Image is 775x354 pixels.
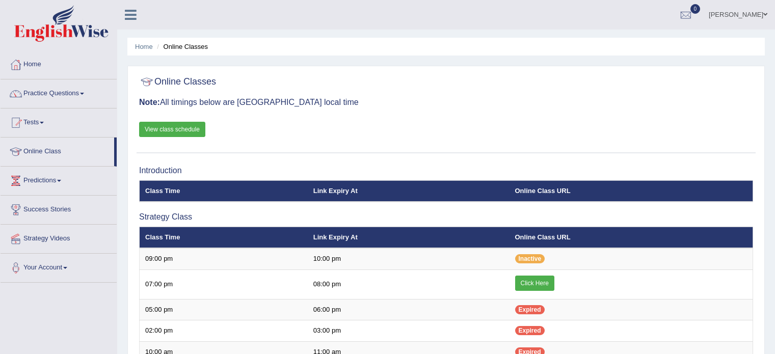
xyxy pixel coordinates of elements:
[140,269,308,299] td: 07:00 pm
[1,196,117,221] a: Success Stories
[135,43,153,50] a: Home
[1,50,117,76] a: Home
[139,122,205,137] a: View class schedule
[140,320,308,342] td: 02:00 pm
[308,299,510,320] td: 06:00 pm
[510,227,753,248] th: Online Class URL
[139,98,160,106] b: Note:
[140,299,308,320] td: 05:00 pm
[515,254,545,263] span: Inactive
[140,180,308,202] th: Class Time
[515,326,545,335] span: Expired
[139,212,753,222] h3: Strategy Class
[308,180,510,202] th: Link Expiry At
[1,254,117,279] a: Your Account
[1,225,117,250] a: Strategy Videos
[139,98,753,107] h3: All timings below are [GEOGRAPHIC_DATA] local time
[515,276,554,291] a: Click Here
[308,320,510,342] td: 03:00 pm
[510,180,753,202] th: Online Class URL
[140,227,308,248] th: Class Time
[308,248,510,269] td: 10:00 pm
[308,227,510,248] th: Link Expiry At
[154,42,208,51] li: Online Classes
[139,74,216,90] h2: Online Classes
[1,167,117,192] a: Predictions
[308,269,510,299] td: 08:00 pm
[1,108,117,134] a: Tests
[515,305,545,314] span: Expired
[1,79,117,105] a: Practice Questions
[140,248,308,269] td: 09:00 pm
[139,166,753,175] h3: Introduction
[1,138,114,163] a: Online Class
[690,4,701,14] span: 0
